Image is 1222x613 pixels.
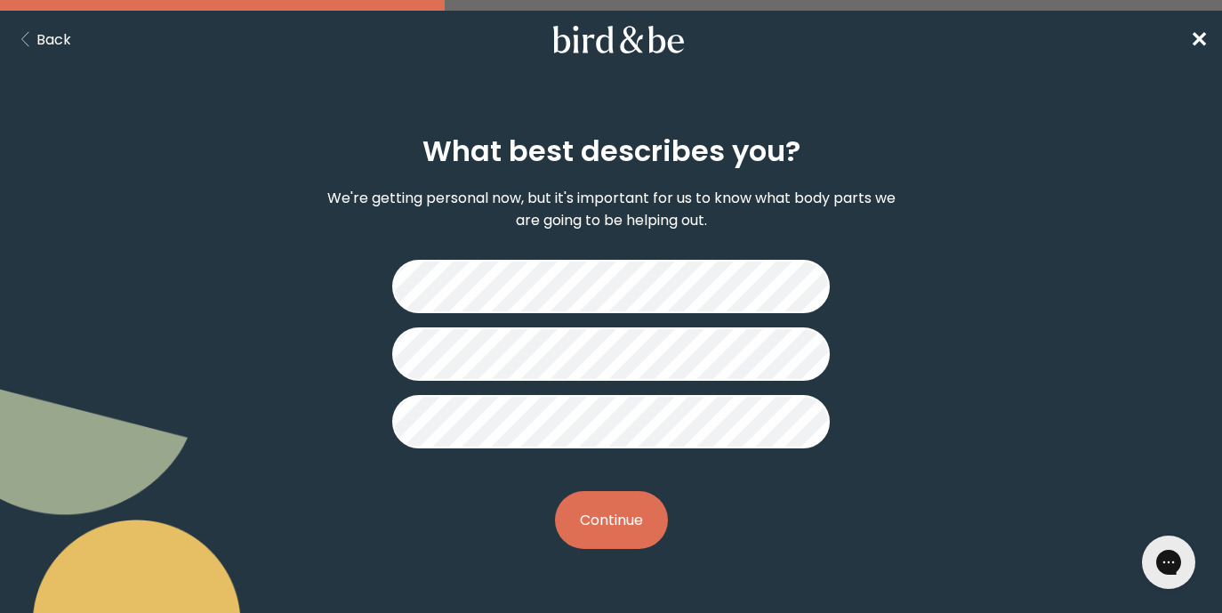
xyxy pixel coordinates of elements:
a: ✕ [1190,24,1208,55]
p: We're getting personal now, but it's important for us to know what body parts we are going to be ... [320,187,903,231]
iframe: Gorgias live chat messenger [1133,529,1204,595]
h2: What best describes you? [422,130,800,173]
button: Continue [555,491,668,549]
span: ✕ [1190,25,1208,54]
button: Back Button [14,28,71,51]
